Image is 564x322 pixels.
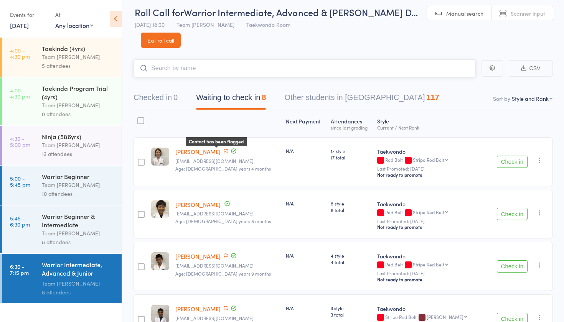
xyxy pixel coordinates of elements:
[42,61,115,70] div: 5 attendees
[42,53,115,61] div: Team [PERSON_NAME]
[42,260,115,279] div: Warrior Intermediate, Advanced & Junior [PERSON_NAME]
[2,126,122,165] a: 4:30 -5:00 pmNinja (5&6yrs)Team [PERSON_NAME]13 attendees
[175,158,280,164] small: messagestomitchell@gmail.com
[377,166,485,171] small: Last Promoted: [DATE]
[493,95,510,102] label: Sort by
[42,172,115,181] div: Warrior Beginner
[286,252,324,259] div: N/A
[184,6,418,18] span: Warrior Intermediate, Advanced & [PERSON_NAME] D…
[42,229,115,238] div: Team [PERSON_NAME]
[2,166,122,205] a: 5:00 -5:45 pmWarrior BeginnerTeam [PERSON_NAME]10 attendees
[42,212,115,229] div: Warrior Beginner & Intermediate
[10,135,30,148] time: 4:30 - 5:00 pm
[134,59,476,77] input: Search by name
[413,210,444,215] div: Stripe Red Belt
[42,238,115,246] div: 8 attendees
[446,10,483,17] span: Manual search
[10,8,48,21] div: Events for
[42,132,115,141] div: Ninja (5&6yrs)
[10,263,29,276] time: 6:30 - 7:15 pm
[2,77,122,125] a: 4:00 -4:30 pmTaekinda Program Trial (4yrs)Team [PERSON_NAME]0 attendees
[331,200,371,207] span: 8 style
[377,224,485,230] div: Not ready to promote
[42,149,115,158] div: 13 attendees
[2,205,122,253] a: 5:45 -6:30 pmWarrior Beginner & IntermediateTeam [PERSON_NAME]8 attendees
[42,181,115,189] div: Team [PERSON_NAME]
[55,8,93,21] div: At
[2,38,122,77] a: 4:00 -4:30 pmTaekinda (4yrs)Team [PERSON_NAME]5 attendees
[377,157,485,164] div: Red Belt
[331,311,371,318] span: 3 total
[331,125,371,130] div: since last grading
[10,21,29,30] a: [DATE]
[331,252,371,259] span: 4 style
[42,189,115,198] div: 10 attendees
[283,113,327,134] div: Next Payment
[497,260,528,273] button: Check in
[42,288,115,297] div: 8 attendees
[175,200,221,209] a: [PERSON_NAME]
[42,110,115,118] div: 0 attendees
[175,270,271,277] span: Age: [DEMOGRAPHIC_DATA] years 9 months
[374,113,488,134] div: Style
[413,157,444,162] div: Stripe Red Belt
[509,60,552,77] button: CSV
[286,305,324,311] div: N/A
[377,305,485,312] div: Taekwondo
[42,141,115,149] div: Team [PERSON_NAME]
[497,208,528,220] button: Check in
[262,93,266,102] div: 8
[42,84,115,101] div: Taekinda Program Trial (4yrs)
[10,175,30,187] time: 5:00 - 5:45 pm
[377,252,485,260] div: Taekwondo
[331,305,371,311] span: 3 style
[377,125,485,130] div: Current / Next Rank
[426,93,439,102] div: 117
[331,154,371,161] span: 17 total
[175,165,271,172] span: Age: [DEMOGRAPHIC_DATA] years 4 months
[175,305,221,313] a: [PERSON_NAME]
[42,279,115,288] div: Team [PERSON_NAME]
[377,271,485,276] small: Last Promoted: [DATE]
[377,314,485,321] div: Stripe Red Belt
[377,210,485,216] div: Red Belt
[10,87,30,99] time: 4:00 - 4:30 pm
[10,215,30,227] time: 5:45 - 6:30 pm
[331,148,371,154] span: 17 style
[173,93,178,102] div: 0
[175,218,271,224] span: Age: [DEMOGRAPHIC_DATA] years 8 months
[151,252,169,270] img: image1689377637.png
[175,263,280,268] small: jmseah@gmail.com
[512,95,549,102] div: Style and Rank
[511,10,545,17] span: Scanner input
[176,21,234,28] span: Team [PERSON_NAME]
[175,211,280,216] small: Emerson131@gmail.com
[10,47,30,59] time: 4:00 - 4:30 pm
[413,262,444,267] div: Stripe Red Belt
[151,148,169,166] img: image1693012432.png
[377,262,485,268] div: Red Belt
[175,252,221,260] a: [PERSON_NAME]
[328,113,374,134] div: Atten­dances
[377,172,485,178] div: Not ready to promote
[175,148,221,156] a: [PERSON_NAME]
[331,207,371,213] span: 8 total
[175,315,280,321] small: antoinettelvs@gmail.com
[151,200,169,218] img: image1680304510.png
[284,89,439,110] button: Other students in [GEOGRAPHIC_DATA]117
[286,200,324,207] div: N/A
[2,254,122,303] a: 6:30 -7:15 pmWarrior Intermediate, Advanced & Junior [PERSON_NAME]Team [PERSON_NAME]8 attendees
[286,148,324,154] div: N/A
[141,33,181,48] a: Exit roll call
[331,259,371,265] span: 4 total
[135,6,184,18] span: Roll Call for
[246,21,290,28] span: Taekwondo Room
[42,44,115,53] div: Taekinda (4yrs)
[55,21,93,30] div: Any location
[377,200,485,208] div: Taekwondo
[134,89,178,110] button: Checked in0
[377,148,485,155] div: Taekwondo
[427,314,463,319] div: [PERSON_NAME]
[377,219,485,224] small: Last Promoted: [DATE]
[42,101,115,110] div: Team [PERSON_NAME]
